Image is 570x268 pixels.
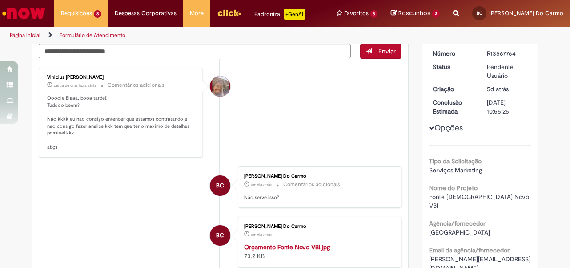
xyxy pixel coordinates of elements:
[7,27,373,44] ul: Trilhas de página
[429,228,490,236] span: [GEOGRAPHIC_DATA]
[94,10,101,18] span: 8
[391,9,440,18] a: Rascunhos
[1,4,47,22] img: ServiceNow
[216,175,224,196] span: BC
[60,32,125,39] a: Formulário de Atendimento
[487,49,528,58] div: R13567764
[47,75,195,80] div: Vinicius [PERSON_NAME]
[210,225,230,246] div: Beatriz Stelle Bucallon Do Carmo
[370,10,378,18] span: 5
[216,225,224,246] span: BC
[54,83,96,88] time: 30/09/2025 12:05:38
[217,6,241,20] img: click_logo_yellow_360x200.png
[10,32,40,39] a: Página inicial
[487,62,528,80] div: Pendente Usuário
[244,174,392,179] div: [PERSON_NAME] Do Carmo
[429,193,531,210] span: Fonte [DEMOGRAPHIC_DATA] Novo VBI
[429,166,482,174] span: Serviços Marketing
[47,95,195,151] p: Ooooie Biaaa, booa tarde!! Tudooo beem? Não kkkk eu não consigo entender que estamos contratando ...
[426,85,481,93] dt: Criação
[283,181,340,188] small: Comentários adicionais
[429,246,510,254] b: Email da agência/fornecedor
[398,9,430,17] span: Rascunhos
[477,10,482,16] span: BC
[487,85,509,93] time: 25/09/2025 16:21:03
[251,232,272,237] time: 29/09/2025 10:36:09
[487,85,509,93] span: 5d atrás
[429,219,486,227] b: Agência/fornecedor
[487,98,528,116] div: [DATE] 10:55:25
[61,9,92,18] span: Requisições
[251,232,272,237] span: um dia atrás
[429,157,482,165] b: Tipo da Solicitação
[251,182,272,187] span: um dia atrás
[254,9,305,20] div: Padroniza
[39,44,351,58] textarea: Digite sua mensagem aqui...
[378,47,396,55] span: Enviar
[210,175,230,196] div: Beatriz Stelle Bucallon Do Carmo
[426,62,481,71] dt: Status
[210,76,230,97] div: Vinicius Rafael De Souza
[284,9,305,20] p: +GenAi
[108,81,165,89] small: Comentários adicionais
[432,10,440,18] span: 2
[244,194,392,201] p: Não serve isso?
[429,184,478,192] b: Nome do Projeto
[426,49,481,58] dt: Número
[251,182,272,187] time: 29/09/2025 10:36:34
[360,44,401,59] button: Enviar
[426,98,481,116] dt: Conclusão Estimada
[489,9,563,17] span: [PERSON_NAME] Do Carmo
[244,243,392,260] div: 73.2 KB
[344,9,369,18] span: Favoritos
[244,224,392,229] div: [PERSON_NAME] Do Carmo
[487,85,528,93] div: 25/09/2025 16:21:03
[54,83,96,88] span: cerca de uma hora atrás
[115,9,177,18] span: Despesas Corporativas
[244,243,330,251] a: Orçamento Fonte Novo VBI.jpg
[190,9,204,18] span: More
